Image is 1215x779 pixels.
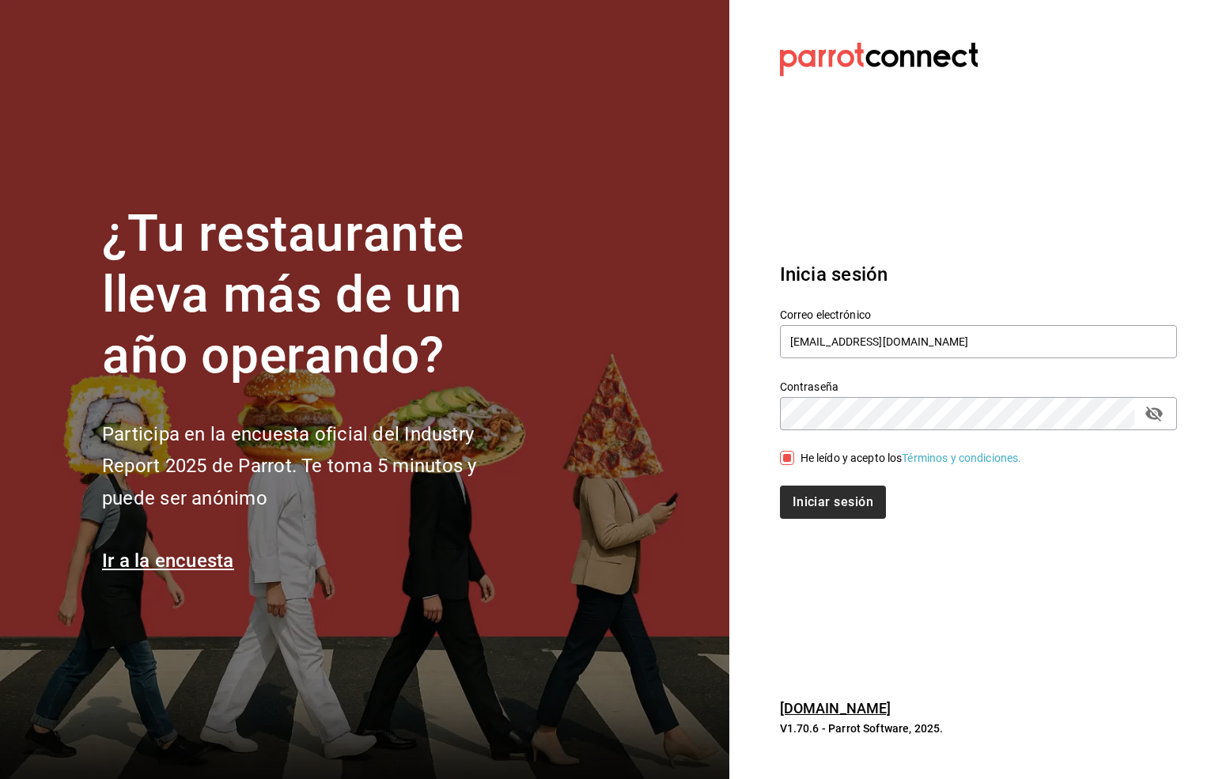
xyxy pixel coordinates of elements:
div: He leído y acepto los [801,450,1022,467]
a: Términos y condiciones. [902,452,1021,464]
a: [DOMAIN_NAME] [780,700,891,717]
p: V1.70.6 - Parrot Software, 2025. [780,720,1177,736]
h3: Inicia sesión [780,260,1177,289]
a: Ir a la encuesta [102,550,234,572]
input: Ingresa tu correo electrónico [780,325,1177,358]
button: passwordField [1141,400,1168,427]
label: Correo electrónico [780,309,1177,320]
h2: Participa en la encuesta oficial del Industry Report 2025 de Parrot. Te toma 5 minutos y puede se... [102,418,529,515]
label: Contraseña [780,381,1177,392]
button: Iniciar sesión [780,486,886,519]
h1: ¿Tu restaurante lleva más de un año operando? [102,204,529,386]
